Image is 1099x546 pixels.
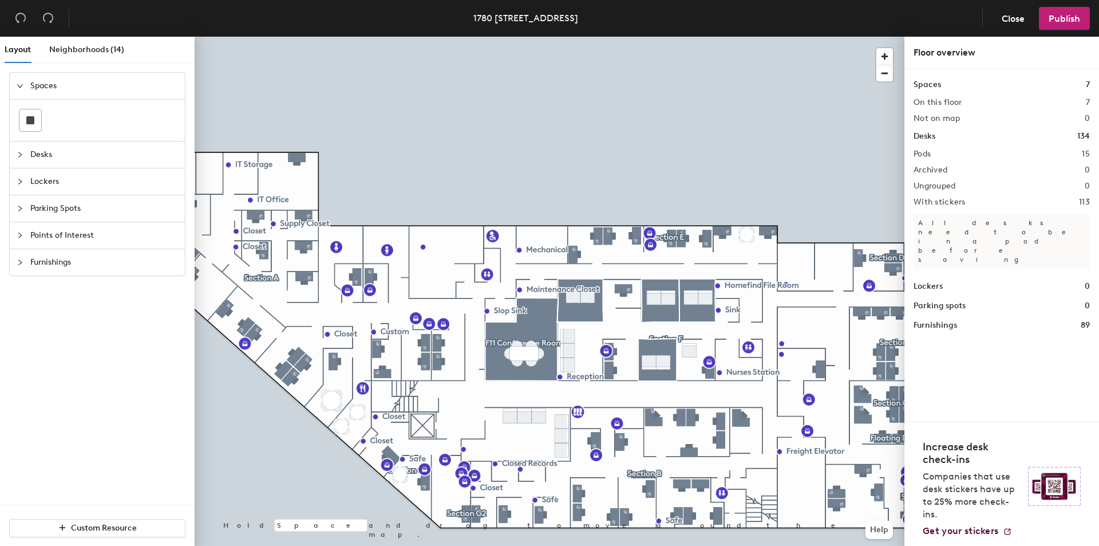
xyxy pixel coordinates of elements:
[914,182,956,191] h2: Ungrouped
[5,45,31,54] span: Layout
[914,150,931,159] h2: Pods
[9,7,32,30] button: Undo (⌘ + Z)
[914,319,957,332] h1: Furnishings
[923,470,1021,521] p: Companies that use desk stickers have up to 25% more check-ins.
[914,114,960,123] h2: Not on map
[1028,467,1081,506] img: Sticker logo
[17,259,23,266] span: collapsed
[30,222,178,249] span: Points of Interest
[923,525,1012,537] a: Get your stickers
[1085,166,1090,175] h2: 0
[30,142,178,168] span: Desks
[1085,280,1090,293] h1: 0
[49,45,124,54] span: Neighborhoods (14)
[914,300,966,312] h1: Parking spots
[1081,319,1090,332] h1: 89
[1085,182,1090,191] h2: 0
[1085,114,1090,123] h2: 0
[1049,13,1080,24] span: Publish
[914,198,966,207] h2: With stickers
[1002,13,1025,24] span: Close
[1085,300,1090,312] h1: 0
[71,523,137,533] span: Custom Resource
[17,83,23,89] span: expanded
[1086,98,1090,107] h2: 7
[30,73,178,99] span: Spaces
[17,151,23,158] span: collapsed
[37,7,60,30] button: Redo (⌘ + ⇧ + Z)
[473,11,578,25] div: 1780 [STREET_ADDRESS]
[914,214,1090,269] p: All desks need to be in a pod before saving
[17,205,23,212] span: collapsed
[914,280,943,293] h1: Lockers
[1077,130,1090,143] h1: 134
[1086,78,1090,91] h1: 7
[30,195,178,222] span: Parking Spots
[914,98,962,107] h2: On this floor
[923,441,1021,466] h4: Increase desk check-ins
[1039,7,1090,30] button: Publish
[30,168,178,195] span: Lockers
[1082,150,1090,159] h2: 15
[9,519,185,537] button: Custom Resource
[30,249,178,276] span: Furnishings
[17,232,23,239] span: collapsed
[914,130,935,143] h1: Desks
[914,166,947,175] h2: Archived
[914,46,1090,60] div: Floor overview
[17,178,23,185] span: collapsed
[1079,198,1090,207] h2: 113
[992,7,1034,30] button: Close
[923,525,998,536] span: Get your stickers
[865,521,893,539] button: Help
[914,78,941,91] h1: Spaces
